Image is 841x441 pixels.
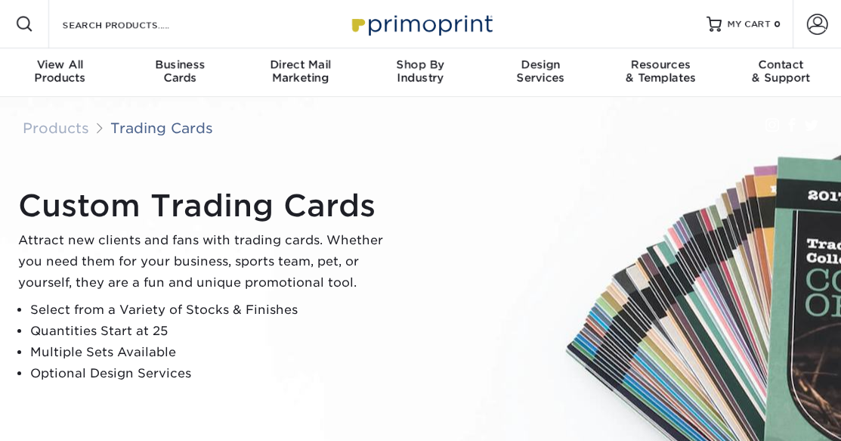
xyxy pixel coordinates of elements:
[18,188,396,224] h1: Custom Trading Cards
[120,57,240,85] div: Cards
[721,48,841,97] a: Contact& Support
[110,120,213,136] a: Trading Cards
[721,57,841,85] div: & Support
[61,15,209,33] input: SEARCH PRODUCTS.....
[601,57,721,85] div: & Templates
[721,57,841,71] span: Contact
[774,19,781,30] span: 0
[360,57,481,85] div: Industry
[481,48,601,97] a: DesignServices
[30,321,396,342] li: Quantities Start at 25
[601,57,721,71] span: Resources
[481,57,601,85] div: Services
[30,363,396,384] li: Optional Design Services
[601,48,721,97] a: Resources& Templates
[728,18,771,31] span: MY CART
[120,57,240,71] span: Business
[345,8,496,40] img: Primoprint
[360,57,481,71] span: Shop By
[240,57,360,85] div: Marketing
[240,48,360,97] a: Direct MailMarketing
[360,48,481,97] a: Shop ByIndustry
[23,120,89,136] a: Products
[30,342,396,363] li: Multiple Sets Available
[30,300,396,321] li: Select from a Variety of Stocks & Finishes
[18,230,396,293] p: Attract new clients and fans with trading cards. Whether you need them for your business, sports ...
[120,48,240,97] a: BusinessCards
[481,57,601,71] span: Design
[240,57,360,71] span: Direct Mail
